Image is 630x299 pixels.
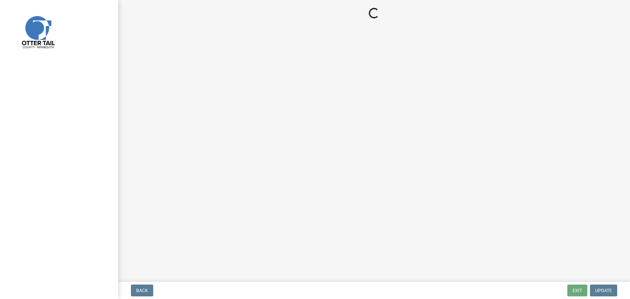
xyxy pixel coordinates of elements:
[590,285,617,296] button: Update
[136,288,148,293] span: Back
[595,288,612,293] span: Update
[13,7,62,56] img: Otter Tail County, Minnesota
[131,285,153,296] button: Back
[567,285,587,296] button: Exit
